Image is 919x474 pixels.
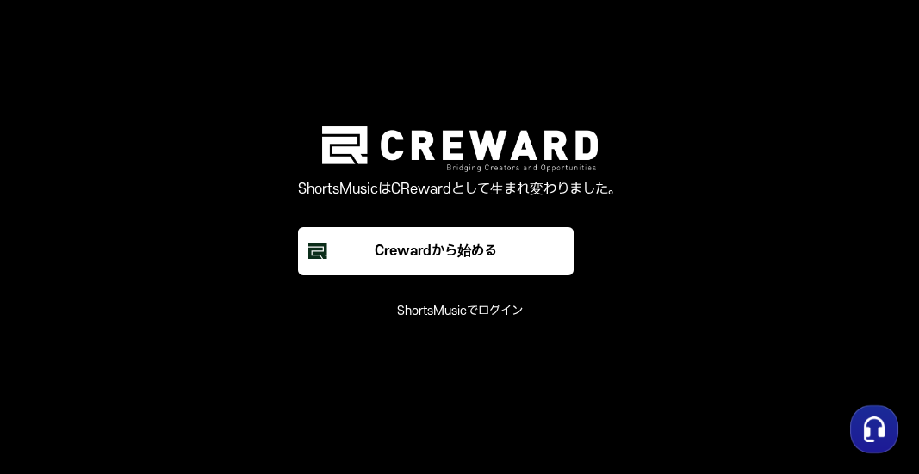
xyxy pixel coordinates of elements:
[298,182,621,197] font: ShortsMusicはCRewardとして生まれ変わりました。
[397,303,523,320] button: ShortsMusicでログイン
[322,126,598,172] img: クルーカードのロゴ
[298,227,621,275] a: Crewardから始める
[397,304,523,318] font: ShortsMusicでログイン
[298,227,574,275] button: Crewardから始める
[375,243,497,259] font: Crewardから始める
